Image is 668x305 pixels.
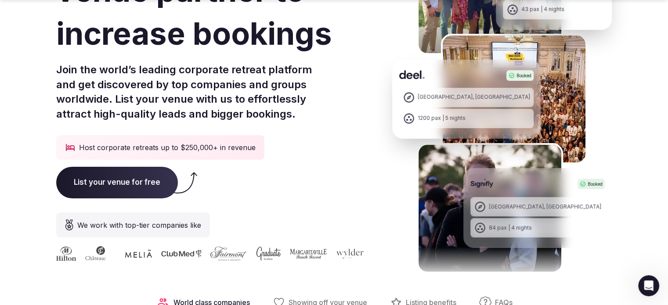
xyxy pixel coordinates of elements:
[56,212,210,237] div: We work with top-tier companies like
[417,143,563,273] img: Signifly Portugal Retreat
[521,6,564,13] div: 43 pax | 4 nights
[56,178,178,187] a: List your venue for free
[418,93,530,101] div: [GEOGRAPHIC_DATA], [GEOGRAPHIC_DATA]
[638,275,659,296] iframe: Intercom live chat
[489,203,601,211] div: [GEOGRAPHIC_DATA], [GEOGRAPHIC_DATA]
[418,115,466,122] div: 1200 pax | 5 nights
[56,167,178,198] span: List your venue for free
[441,34,587,164] img: Deel Spain Retreat
[578,179,605,189] div: Booked
[489,224,532,232] div: 84 pax | 4 nights
[56,135,264,160] div: Host corporate retreats up to $250,000+ in revenue
[56,62,377,121] p: Join the world’s leading corporate retreat platform and get discovered by top companies and group...
[506,70,534,81] div: Booked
